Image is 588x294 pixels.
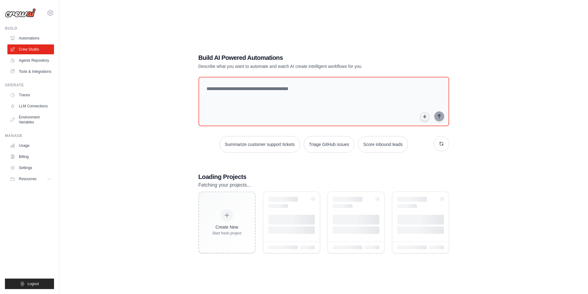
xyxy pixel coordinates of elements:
[198,63,406,69] p: Describe what you want to automate and watch AI create intelligent workflows for you
[7,90,54,100] a: Traces
[7,67,54,77] a: Tools & Integrations
[7,56,54,65] a: Agents Repository
[434,136,449,151] button: Get new suggestions
[219,136,300,153] button: Summarize customer support tickets
[212,231,242,236] div: Start fresh project
[198,181,449,189] p: Fetching your projects...
[5,133,54,138] div: Manage
[5,83,54,88] div: Operate
[358,136,408,153] button: Score inbound leads
[7,44,54,54] a: Crew Studio
[7,33,54,43] a: Automations
[198,172,449,181] h3: Loading Projects
[7,112,54,127] a: Environment Variables
[7,101,54,111] a: LLM Connections
[5,26,54,31] div: Build
[27,281,39,286] span: Logout
[19,176,36,181] span: Resources
[304,136,354,153] button: Triage GitHub issues
[7,152,54,162] a: Billing
[7,141,54,151] a: Usage
[5,279,54,289] button: Logout
[7,174,54,184] button: Resources
[198,53,406,62] h1: Build AI Powered Automations
[212,224,242,230] div: Create New
[420,112,429,121] button: Click to speak your automation idea
[5,8,36,18] img: Logo
[7,163,54,173] a: Settings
